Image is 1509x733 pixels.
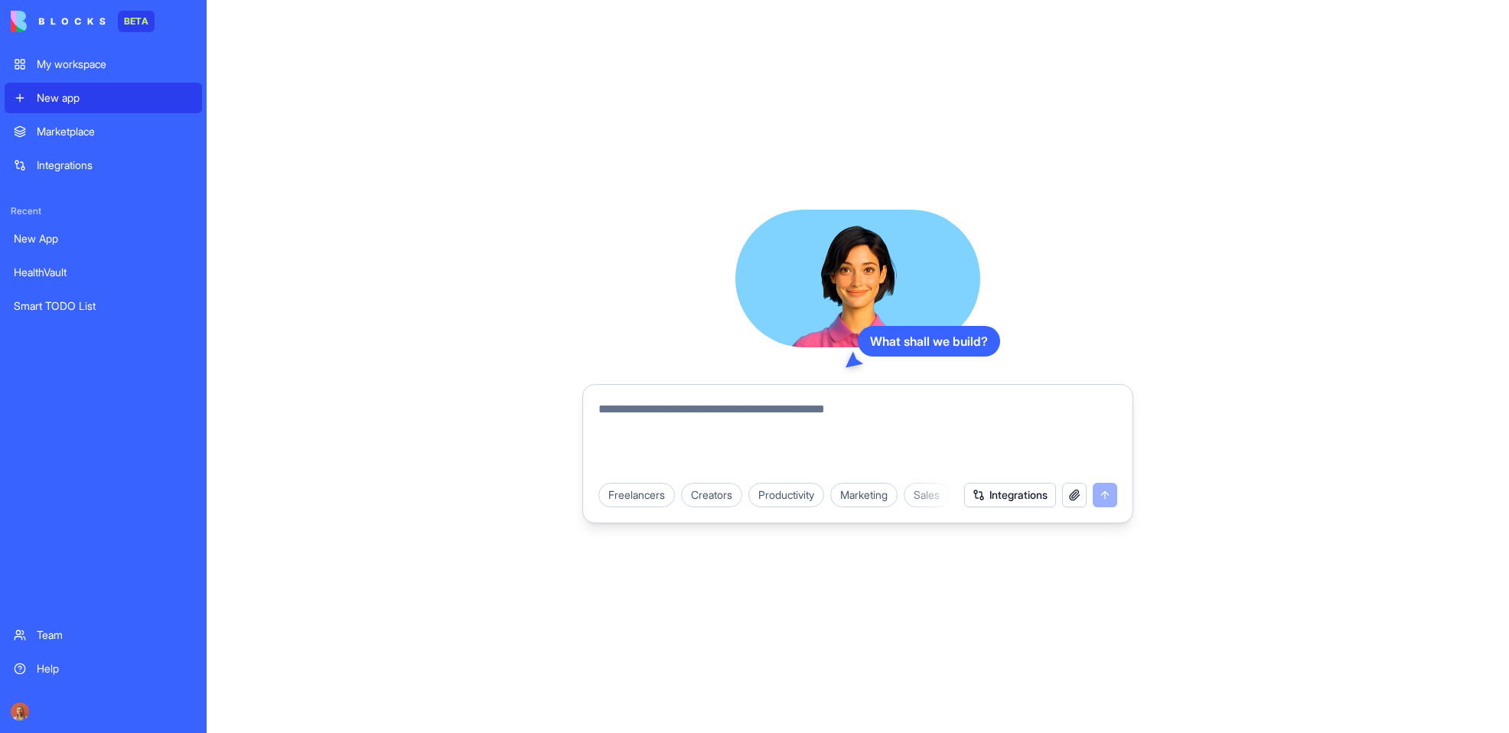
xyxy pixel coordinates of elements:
[858,326,1000,357] div: What shall we build?
[5,223,202,254] a: New App
[11,11,106,32] img: logo
[37,661,193,676] div: Help
[37,627,193,643] div: Team
[37,124,193,139] div: Marketplace
[14,298,193,314] div: Smart TODO List
[37,158,193,173] div: Integrations
[11,702,29,721] img: Marina_gj5dtt.jpg
[5,205,202,217] span: Recent
[904,483,950,507] div: Sales
[5,116,202,147] a: Marketplace
[118,11,155,32] div: BETA
[748,483,824,507] div: Productivity
[5,150,202,181] a: Integrations
[37,90,193,106] div: New app
[5,620,202,650] a: Team
[14,231,193,246] div: New App
[5,653,202,684] a: Help
[964,483,1056,507] button: Integrations
[5,257,202,288] a: HealthVault
[5,83,202,113] a: New app
[37,57,193,72] div: My workspace
[5,291,202,321] a: Smart TODO List
[681,483,742,507] div: Creators
[14,265,193,280] div: HealthVault
[598,483,675,507] div: Freelancers
[11,11,155,32] a: BETA
[830,483,898,507] div: Marketing
[5,49,202,80] a: My workspace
